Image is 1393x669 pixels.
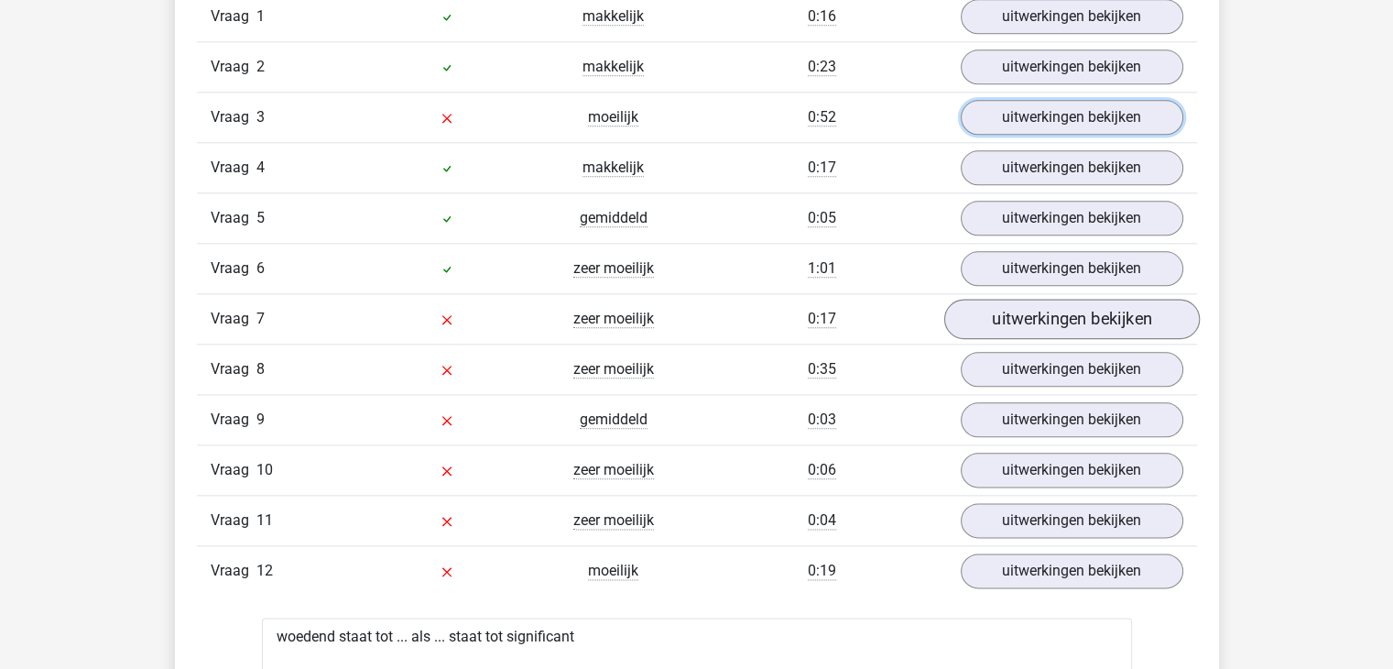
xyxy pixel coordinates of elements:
a: uitwerkingen bekijken [961,201,1183,236]
span: 0:35 [808,360,836,378]
span: makkelijk [582,58,644,76]
span: zeer moeilijk [573,259,654,278]
span: 0:05 [808,209,836,227]
a: uitwerkingen bekijken [961,150,1183,185]
span: gemiddeld [580,411,648,429]
span: Vraag [211,510,256,532]
span: 10 [256,461,273,478]
a: uitwerkingen bekijken [961,554,1183,588]
span: zeer moeilijk [573,461,654,479]
span: moeilijk [588,562,638,580]
span: 0:23 [808,58,836,76]
span: makkelijk [582,159,644,177]
span: Vraag [211,409,256,431]
span: 8 [256,360,265,378]
a: uitwerkingen bekijken [961,453,1183,488]
span: Vraag [211,308,256,330]
a: uitwerkingen bekijken [961,100,1183,135]
span: 0:52 [808,108,836,126]
a: uitwerkingen bekijken [961,503,1183,538]
span: Vraag [211,207,256,229]
span: Vraag [211,258,256,280]
span: 7 [256,310,265,327]
span: 0:04 [808,511,836,530]
span: zeer moeilijk [573,360,654,378]
span: 5 [256,209,265,226]
a: uitwerkingen bekijken [961,352,1183,387]
span: Vraag [211,358,256,380]
span: gemiddeld [580,209,648,227]
span: Vraag [211,56,256,78]
a: uitwerkingen bekijken [961,402,1183,437]
span: 11 [256,511,273,529]
span: 6 [256,259,265,277]
span: 9 [256,411,265,428]
span: 2 [256,58,265,75]
a: uitwerkingen bekijken [961,251,1183,286]
span: moeilijk [588,108,638,126]
span: 3 [256,108,265,126]
span: Vraag [211,560,256,582]
span: 0:17 [808,310,836,328]
span: 0:06 [808,461,836,479]
span: zeer moeilijk [573,511,654,530]
span: 4 [256,159,265,176]
span: Vraag [211,459,256,481]
span: 0:03 [808,411,836,429]
span: 0:19 [808,562,836,580]
a: uitwerkingen bekijken [961,49,1183,84]
span: Vraag [211,157,256,179]
span: 1:01 [808,259,836,278]
span: Vraag [211,5,256,27]
span: 0:16 [808,7,836,26]
span: Vraag [211,106,256,128]
span: makkelijk [582,7,644,26]
a: uitwerkingen bekijken [943,300,1199,340]
span: zeer moeilijk [573,310,654,328]
span: 0:17 [808,159,836,177]
span: 1 [256,7,265,25]
span: 12 [256,562,273,579]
